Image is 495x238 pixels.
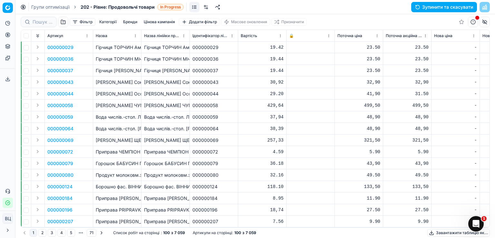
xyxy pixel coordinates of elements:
font: Бренди [123,19,137,24]
font: 000000064 [47,126,73,131]
font: Борошно фас. ВІННИЦЬКИЙ МЛИНАР / 5кг / 3 [144,184,247,189]
font: - [474,45,477,50]
font: 🔒 [289,33,294,38]
font: 23.50 [367,68,380,73]
font: - [474,184,477,189]
font: Приправа [PERSON_NAME] червоний мел. / 20г / 32шт [96,219,218,224]
font: 000000059 [192,114,218,120]
font: 000000036 [47,56,73,62]
font: 000000069 [192,137,218,143]
font: 000000072 [47,149,73,154]
button: Розгорнути [34,43,42,51]
font: 133,50 [412,184,429,189]
button: 71 [87,229,96,237]
font: 100 [234,230,241,235]
font: - [474,207,477,213]
font: 9.90 [418,219,429,224]
font: 32,90 [415,80,429,85]
font: 23.50 [415,45,429,50]
button: Розгорнути [34,124,42,132]
button: Завантажити таблицю як... [427,229,490,237]
font: 27.50 [415,207,429,213]
font: Цінова кампанія [144,19,175,24]
font: Вартість [241,33,257,38]
button: 2 [38,229,46,237]
font: 000000124 [47,184,73,189]
font: Борошно фас. ВІННИЦЬКИЙ МЛИНАР / 5кг / 3 [96,184,198,189]
font: [PERSON_NAME] Сонячний /250 г /80 [96,79,179,85]
button: 000000069 [47,137,73,144]
button: 000000064 [47,125,73,132]
button: 000000037 [47,67,73,74]
font: Нова ціна [434,33,452,38]
font: [PERSON_NAME] Особливий /250 г /80 [144,91,230,96]
font: 19.42 [270,45,284,50]
font: Гірчиця [PERSON_NAME] д/п / 130г / 48 [144,68,231,73]
font: 48,90 [415,114,429,120]
font: Додати фільтр [189,19,217,24]
font: 000000072 [192,149,218,154]
font: 49.50 [367,173,380,178]
nav: пагінація [21,228,105,237]
font: 000000196 [47,207,73,213]
font: 000000029 [192,45,218,50]
font: - [474,114,477,120]
font: Масове оновлення [231,19,267,24]
font: 5.90 [369,149,380,154]
font: 8.95 [273,196,284,201]
button: Розгорнути все [34,32,42,40]
font: 000000064 [192,126,218,131]
button: Розгорнути [34,148,42,155]
font: Продукт молоковм.згущений ІЧНЯ 8.5% д/п / 300г [144,172,257,178]
button: Додати фільтр [179,18,220,26]
font: 133,50 [364,184,380,189]
font: 30,92 [270,80,284,85]
font: 49.50 [415,173,429,178]
font: 37,94 [270,114,284,120]
font: 43,90 [415,161,429,166]
button: 000000079 [47,160,73,167]
font: 38,39 [270,126,284,131]
button: Розгорнути [34,90,42,97]
font: - [474,56,477,62]
font: Назва [96,33,107,38]
font: 7 059 [246,230,256,235]
font: Ідентифікатор лінійки продуктів [192,33,254,38]
font: Гірчиця [PERSON_NAME] д/п / 130г / 48 [96,68,183,73]
font: Горошок БАБУСИН ПРОДУКТ зелений ж/б / 420г / 12шт [144,161,268,166]
button: 000000029 [47,44,73,51]
font: 000000059 [47,114,73,120]
font: Поточна ціна [337,33,362,38]
button: Перейти на наступну сторінку [98,229,105,237]
font: - [474,149,477,154]
font: Приправа PRIPRAVKA для борщу / 30г [96,207,181,213]
font: 321,50 [364,138,380,143]
font: 429,64 [267,103,284,108]
font: - [474,80,477,85]
button: 3 [48,229,56,237]
font: 321,50 [412,138,429,143]
font: Вода числів.-стол. [PERSON_NAME] / 1,5л [144,126,236,131]
font: Продукт молоковм.згущений ІЧНЯ 8.5% д/п / 300г [96,172,209,178]
nav: хлібні крихти [31,4,184,10]
font: [PERSON_NAME] ЩЕДРИЙ ДАР раф / 3л / 6 [144,137,241,143]
font: 23.50 [367,56,380,62]
font: Фільтр [80,19,92,24]
font: 000000079 [47,161,73,166]
font: 000000080 [47,172,73,178]
button: Фільтр [70,18,95,26]
font: 4.59 [273,149,284,154]
font: 32,90 [367,80,380,85]
button: 000000043 [47,79,73,85]
font: з [242,230,244,235]
font: Артикули на сторінці [193,230,232,235]
font: 000000124 [192,184,218,189]
font: 29.20 [270,91,284,96]
button: 5 [67,229,75,237]
button: Розгорнути [34,183,42,190]
button: Категорії [97,18,119,26]
button: Розгорнути [34,78,42,86]
font: 11.90 [415,196,429,201]
font: 5.90 [418,149,429,154]
font: 18,74 [270,207,284,213]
